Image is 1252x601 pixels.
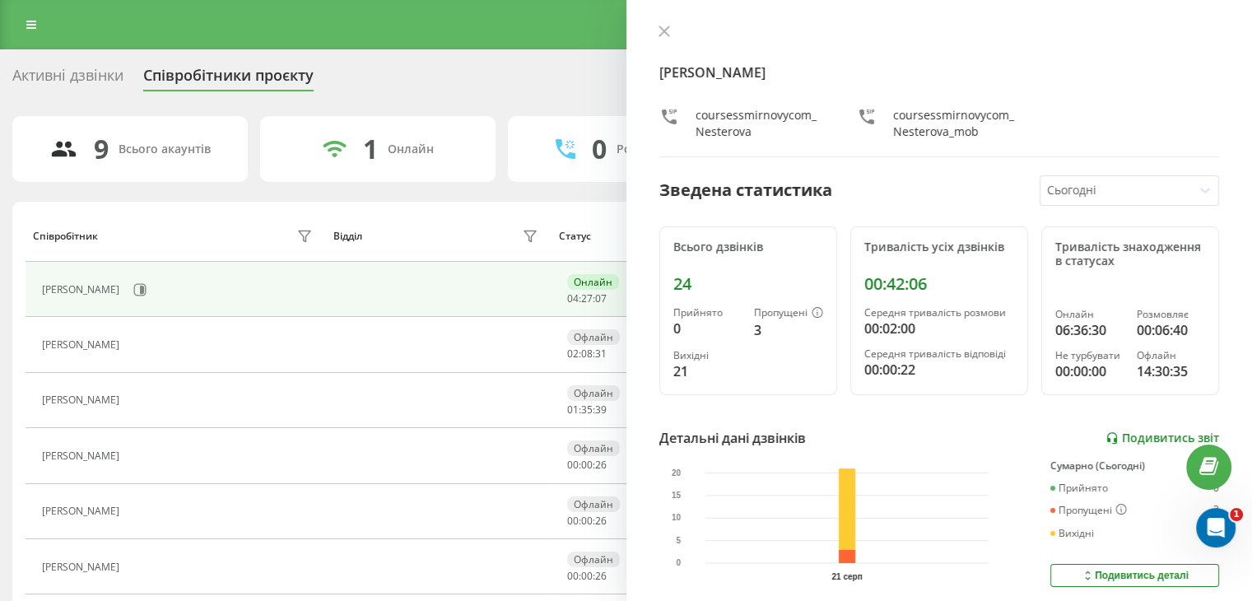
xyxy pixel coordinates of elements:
div: Прийнято [1050,482,1108,494]
div: 14:30:35 [1137,361,1205,381]
div: Відділ [333,231,362,242]
span: 39 [595,403,607,417]
iframe: Intercom live chat [1196,508,1236,547]
div: 3 [754,320,823,340]
div: 0 [673,319,741,338]
span: 04 [567,291,579,305]
h4: [PERSON_NAME] [659,63,1220,82]
span: 26 [595,458,607,472]
span: 26 [595,569,607,583]
a: Подивитись звіт [1105,431,1219,445]
div: 24 [673,274,823,294]
text: 20 [672,468,682,478]
span: 26 [595,514,607,528]
div: Співробітник [33,231,98,242]
div: Онлайн [567,274,619,290]
div: 00:02:00 [864,319,1014,338]
div: coursessmirnovycom_Nesterova_mob [893,107,1022,140]
text: 15 [672,491,682,500]
div: 3 [1213,504,1219,517]
div: [PERSON_NAME] [42,450,123,462]
span: 35 [581,403,593,417]
div: Всього акаунтів [119,142,211,156]
div: [PERSON_NAME] [42,394,123,406]
div: Онлайн [388,142,434,156]
div: : : [567,293,607,305]
span: 00 [581,458,593,472]
div: : : [567,515,607,527]
div: [PERSON_NAME] [42,561,123,573]
div: Офлайн [1137,350,1205,361]
span: 31 [595,347,607,361]
div: Онлайн [1055,309,1124,320]
div: Сумарно (Сьогодні) [1050,460,1219,472]
div: Вихідні [673,350,741,361]
span: 00 [567,569,579,583]
div: Розмовляють [617,142,696,156]
div: Тривалість усіх дзвінків [864,240,1014,254]
span: 02 [567,347,579,361]
div: [PERSON_NAME] [42,339,123,351]
div: Не турбувати [1055,350,1124,361]
text: 10 [672,514,682,523]
div: Офлайн [567,385,620,401]
span: 00 [581,569,593,583]
div: Середня тривалість розмови [864,307,1014,319]
div: Пропущені [1050,504,1127,517]
div: 0 [1213,482,1219,494]
div: [PERSON_NAME] [42,505,123,517]
div: : : [567,571,607,582]
div: Детальні дані дзвінків [659,428,806,448]
span: 01 [567,403,579,417]
span: 07 [595,291,607,305]
div: coursessmirnovycom_Nesterova [696,107,824,140]
span: 1 [1230,508,1243,521]
div: 21 [673,361,741,381]
div: : : [567,459,607,471]
div: Середня тривалість відповіді [864,348,1014,360]
div: Офлайн [567,496,620,512]
div: : : [567,404,607,416]
span: 08 [581,347,593,361]
text: 0 [676,559,681,568]
div: 9 [94,133,109,165]
span: 00 [567,458,579,472]
div: 1 [363,133,378,165]
div: Всього дзвінків [673,240,823,254]
div: 06:36:30 [1055,320,1124,340]
div: Тривалість знаходження в статусах [1055,240,1205,268]
div: Пропущені [754,307,823,320]
div: [PERSON_NAME] [42,284,123,296]
span: 00 [567,514,579,528]
div: Прийнято [673,307,741,319]
div: Офлайн [567,552,620,567]
div: Офлайн [567,329,620,345]
span: 00 [581,514,593,528]
div: Офлайн [567,440,620,456]
div: 0 [592,133,607,165]
button: Подивитись деталі [1050,564,1219,587]
div: Статус [559,231,591,242]
span: 27 [581,291,593,305]
div: 00:00:22 [864,360,1014,380]
div: 00:06:40 [1137,320,1205,340]
div: : : [567,348,607,360]
div: Активні дзвінки [12,67,123,92]
text: 5 [676,536,681,545]
div: Вихідні [1050,528,1094,539]
div: Розмовляє [1137,309,1205,320]
div: 00:00:00 [1055,361,1124,381]
div: 00:42:06 [864,274,1014,294]
text: 21 серп [831,572,862,581]
div: Зведена статистика [659,178,832,203]
div: Співробітники проєкту [143,67,314,92]
div: Подивитись деталі [1081,569,1189,582]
